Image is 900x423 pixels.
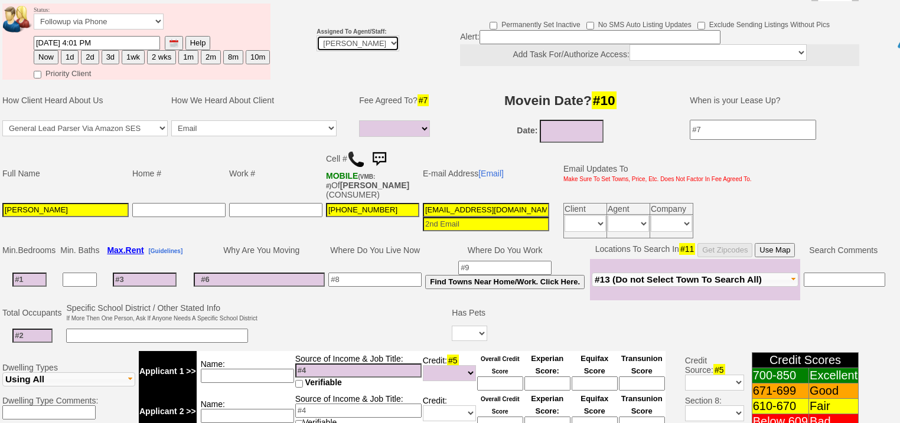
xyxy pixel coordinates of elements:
[192,241,327,259] td: Why Are You Moving
[581,394,608,415] font: Equifax Score
[490,22,497,29] input: Permanently Set Inactive
[295,404,422,418] input: #4
[450,301,489,324] td: Has Pets
[621,394,663,415] font: Transunion Score
[421,146,551,201] td: E-mail Address
[697,22,705,29] input: Exclude Sending Listings Without Pics
[592,91,617,109] span: #10
[197,351,295,391] td: Name:
[477,376,523,391] input: Ask Customer: Do You Know Your Overall Credit Score
[12,329,53,343] input: #2
[201,50,221,64] button: 2m
[809,399,859,414] td: Fair
[126,245,144,255] span: Rent
[595,274,762,284] span: #13 (Do not Select Town To Search All)
[102,50,119,64] button: 3d
[752,383,808,399] td: 671-699
[326,173,375,189] font: (VMB: #)
[592,273,798,287] button: #13 (Do not Select Town To Search All)
[423,241,586,259] td: Where Do You Work
[447,355,459,366] span: #5
[752,399,808,414] td: 610-670
[147,50,176,64] button: 2 wks
[690,120,816,140] input: #7
[327,241,423,259] td: Where Do You Live Now
[3,6,38,32] img: people.png
[478,169,504,178] a: [Email]
[122,50,145,64] button: 1wk
[1,146,131,201] td: Full Name
[595,244,795,254] nobr: Locations To Search In
[460,44,859,66] center: Add Task For/Authorize Access:
[444,90,676,111] h3: Movein Date?
[328,273,422,287] input: #8
[43,104,72,114] a: [Reply]
[1,241,58,259] td: Min.
[2,372,135,386] button: Using All
[713,364,725,376] span: #5
[531,354,563,375] font: Experian Score:
[326,171,375,190] b: T-Mobile USA, Inc.
[34,50,58,64] button: Now
[347,150,365,168] img: call.png
[185,36,211,50] button: Help
[531,394,563,415] font: Experian Score:
[621,354,663,375] font: Transunion Score
[460,30,859,66] div: Alert:
[18,245,56,255] span: Bedrooms
[148,245,182,255] a: [Guidelines]
[481,396,520,415] font: Overall Credit Score
[139,351,197,391] td: Applicant 1 >>
[422,351,477,391] td: Credit:
[295,363,422,378] input: #4
[64,301,259,324] td: Specific School District / Other Stated Info
[423,203,549,217] input: 1st Email - Question #0
[227,146,324,201] td: Work #
[418,94,429,106] span: #7
[752,368,808,383] td: 700-850
[809,383,859,399] td: Good
[324,146,421,201] td: Cell # Of (CONSUMER)
[12,273,47,287] input: #1
[697,17,830,30] label: Exclude Sending Listings Without Pics
[752,353,859,368] td: Credit Scores
[113,273,177,287] input: #3
[563,176,752,182] font: Make Sure To Set Towns, Price, Etc. Does Not Factor In Fee Agreed To.
[564,203,607,214] td: Client
[481,356,520,375] font: Overall Credit Score
[58,241,101,259] td: Min. Baths
[607,203,650,214] td: Agent
[194,273,325,287] input: #6
[650,203,693,214] td: Company
[1,1,44,18] b: [DATE]
[34,71,41,78] input: Priority Client
[586,17,692,30] label: No SMS Auto Listing Updates
[572,376,618,391] input: Ask Customer: Do You Know Your Equifax Credit Score
[679,243,695,255] span: #11
[305,378,342,387] span: Verifiable
[340,181,409,190] b: [PERSON_NAME]
[295,351,422,391] td: Source of Income & Job Title:
[1,11,44,18] font: 53 minutes Ago
[586,22,594,29] input: No SMS Auto Listing Updates
[5,374,44,384] span: Using All
[809,368,859,383] td: Excellent
[425,275,585,289] button: Find Towns Near Home/Work. Click Here.
[490,17,580,30] label: Permanently Set Inactive
[755,243,795,257] button: Use Map
[863,1,898,9] a: Hide Logs
[34,6,164,27] font: Status:
[423,217,549,231] input: 2nd Email
[66,315,257,322] font: If More Then One Person, Ask If Anyone Needs A Specific School District
[148,248,182,254] b: [Guidelines]
[107,245,144,255] b: Max.
[61,50,79,64] button: 1d
[555,146,754,201] td: Email Updates To
[458,261,552,275] input: #9
[1,83,169,118] td: How Client Heard About Us
[169,39,178,48] img: [calendar icon]
[326,171,358,181] font: MOBILE
[357,83,435,118] td: Fee Agreed To?
[81,50,99,64] button: 2d
[246,50,270,64] button: 10m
